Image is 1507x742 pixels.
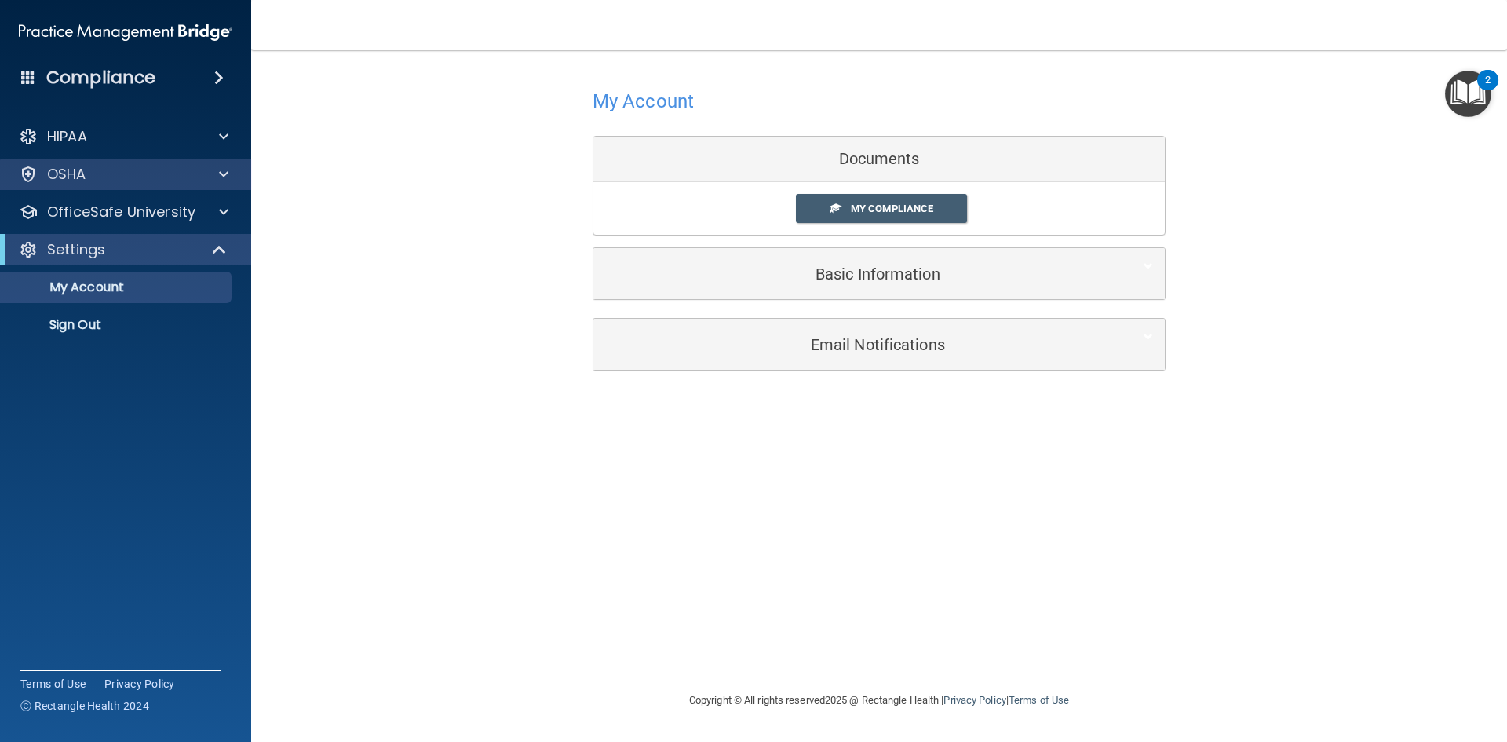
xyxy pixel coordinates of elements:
[605,265,1105,283] h5: Basic Information
[851,203,933,214] span: My Compliance
[1445,71,1491,117] button: Open Resource Center, 2 new notifications
[593,91,694,111] h4: My Account
[47,127,87,146] p: HIPAA
[20,676,86,692] a: Terms of Use
[943,694,1005,706] a: Privacy Policy
[10,317,224,333] p: Sign Out
[1235,631,1488,693] iframe: Drift Widget Chat Controller
[46,67,155,89] h4: Compliance
[605,327,1153,362] a: Email Notifications
[1485,80,1491,101] div: 2
[605,336,1105,353] h5: Email Notifications
[1009,694,1069,706] a: Terms of Use
[104,676,175,692] a: Privacy Policy
[593,675,1166,726] div: Copyright © All rights reserved 2025 @ Rectangle Health | |
[47,240,105,259] p: Settings
[19,127,228,146] a: HIPAA
[19,203,228,221] a: OfficeSafe University
[605,256,1153,291] a: Basic Information
[20,698,149,714] span: Ⓒ Rectangle Health 2024
[19,240,228,259] a: Settings
[47,203,195,221] p: OfficeSafe University
[47,165,86,184] p: OSHA
[593,137,1165,182] div: Documents
[19,16,232,48] img: PMB logo
[10,280,224,295] p: My Account
[19,165,228,184] a: OSHA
